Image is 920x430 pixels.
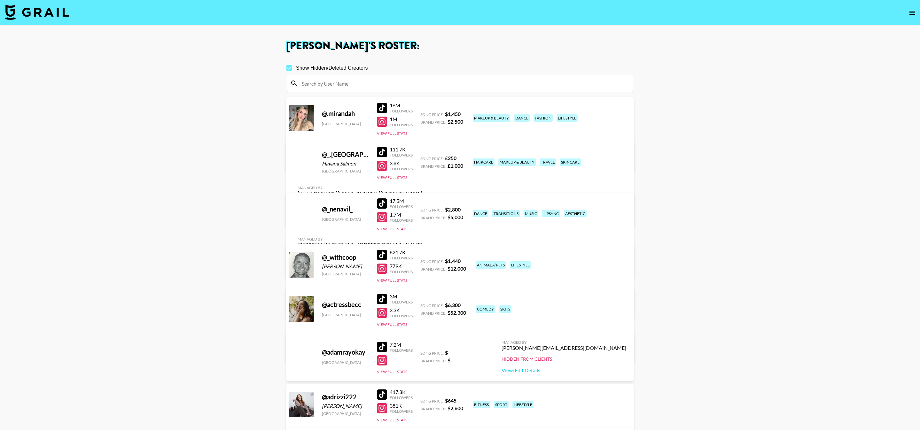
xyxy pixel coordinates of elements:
div: [PERSON_NAME] [322,263,369,270]
strong: $ 5,000 [448,214,463,220]
span: Song Price: [420,351,444,356]
span: Brand Price: [420,164,446,169]
div: Followers [390,122,413,127]
div: [GEOGRAPHIC_DATA] [322,169,369,173]
span: Brand Price: [420,120,446,125]
div: @ adamrayokay [322,348,369,356]
div: makeup & beauty [498,158,536,166]
div: Havana Salmon [322,160,369,167]
span: Brand Price: [420,406,446,411]
strong: $ 2,600 [448,405,463,411]
div: [GEOGRAPHIC_DATA] [322,217,369,222]
strong: £ 250 [445,155,456,161]
button: View Full Stats [377,227,407,231]
div: Followers [390,256,413,260]
button: View Full Stats [377,322,407,327]
button: View Full Stats [377,175,407,180]
div: 7.2M [390,342,413,348]
div: lifestyle [512,401,534,408]
div: [GEOGRAPHIC_DATA] [322,121,369,126]
div: Followers [390,166,413,171]
div: [GEOGRAPHIC_DATA] [322,360,369,365]
div: Managed By [298,237,422,242]
div: Managed By [502,340,626,345]
img: Grail Talent [5,4,69,20]
div: Followers [390,269,413,274]
div: @ .mirandah [322,110,369,118]
div: sport [494,401,509,408]
div: 1M [390,116,413,122]
div: 3.3K [390,307,413,313]
span: Brand Price: [420,311,446,316]
div: [PERSON_NAME][EMAIL_ADDRESS][DOMAIN_NAME] [298,190,422,196]
div: Followers [390,204,413,209]
span: Song Price: [420,399,444,403]
div: 3.8K [390,160,413,166]
strong: $ 1,450 [445,111,461,117]
button: View Full Stats [377,369,407,374]
div: 111.7K [390,146,413,153]
div: 417.3K [390,389,413,395]
div: lipsync [542,210,560,217]
div: 3M [390,293,413,300]
strong: $ 12,000 [448,265,466,272]
div: @ adrizzi222 [322,393,369,401]
span: Song Price: [420,156,444,161]
div: 779K [390,263,413,269]
span: Song Price: [420,112,444,117]
strong: £ 1,000 [448,163,463,169]
div: Followers [390,409,413,414]
div: fashion [534,114,553,122]
div: [GEOGRAPHIC_DATA] [322,411,369,416]
div: [PERSON_NAME] [322,403,369,409]
div: 16M [390,102,413,109]
div: @ _nenavil_ [322,205,369,213]
div: [PERSON_NAME][EMAIL_ADDRESS][DOMAIN_NAME] [298,242,422,248]
div: haircare [473,158,495,166]
div: Followers [390,348,413,353]
strong: $ 1,440 [445,258,461,264]
strong: $ 2,800 [445,206,461,212]
div: skincare [560,158,581,166]
div: lifestyle [557,114,578,122]
div: dance [514,114,530,122]
span: Show Hidden/Deleted Creators [296,64,368,72]
span: Brand Price: [420,215,446,220]
div: skits [499,305,511,313]
span: Song Price: [420,303,444,308]
div: 17.5M [390,198,413,204]
div: makeup & beauty [473,114,510,122]
span: Song Price: [420,259,444,264]
button: View Full Stats [377,131,407,136]
div: Followers [390,109,413,113]
strong: $ 645 [445,397,456,403]
div: [GEOGRAPHIC_DATA] [322,272,369,276]
strong: $ 6,300 [445,302,461,308]
div: @ _withcoop [322,253,369,261]
div: aesthetic [564,210,587,217]
div: [PERSON_NAME][EMAIL_ADDRESS][DOMAIN_NAME] [502,345,626,351]
div: Followers [390,395,413,400]
div: Followers [390,313,413,318]
div: Managed By [298,185,422,190]
div: Hidden from Clients [502,356,626,362]
div: Followers [390,300,413,304]
span: Song Price: [420,208,444,212]
div: animals / pets [476,261,506,269]
div: Followers [390,153,413,157]
div: 1.7M [390,211,413,218]
a: View/Edit Details [502,367,626,373]
div: lifestyle [510,261,531,269]
strong: $ [448,357,450,363]
button: open drawer [906,6,919,19]
strong: $ 2,500 [448,119,463,125]
div: transitions [492,210,520,217]
div: @ _.[GEOGRAPHIC_DATA] [322,150,369,158]
span: Brand Price: [420,358,446,363]
div: dance [473,210,488,217]
span: Brand Price: [420,267,446,272]
div: fitness [473,401,490,408]
button: View Full Stats [377,278,407,283]
div: 381K [390,403,413,409]
div: @ actressbecc [322,301,369,309]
